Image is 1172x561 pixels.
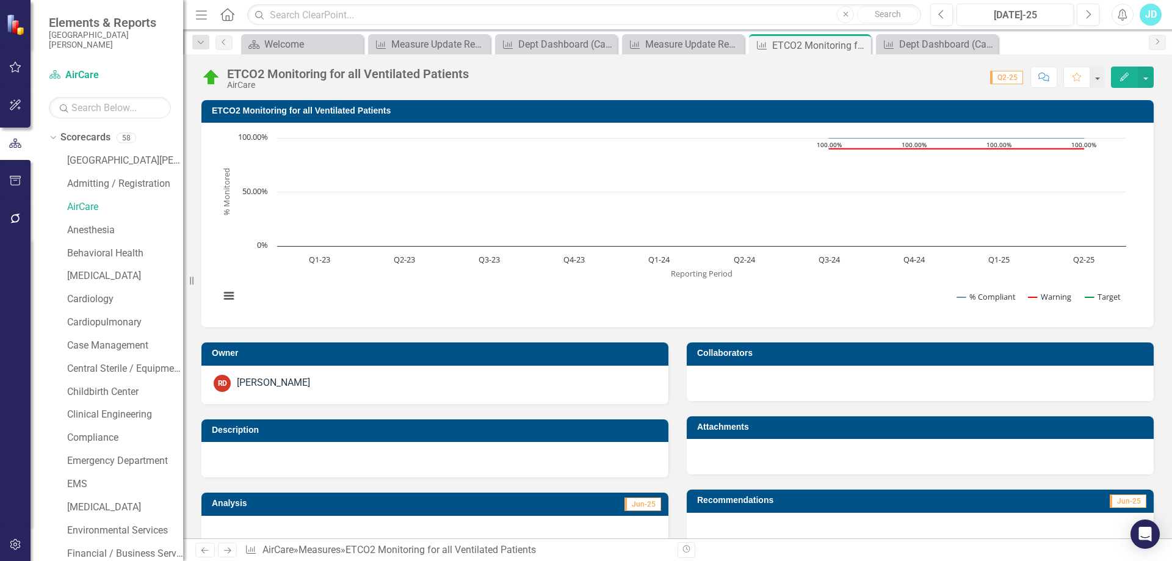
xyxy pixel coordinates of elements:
text: 100.00% [1071,140,1096,149]
h3: ETCO2 Monitoring for all Ventilated Patients [212,106,1148,115]
div: Measure Update Report [645,37,741,52]
h3: Owner [212,349,662,358]
button: Search [857,6,918,23]
a: AirCare [67,200,183,214]
div: Dept Dashboard (Case Management) - IM's will be given to all MCR recipients [DATE] prior to disch... [518,37,614,52]
button: Show Target [1085,291,1121,302]
a: Anesthesia [67,223,183,237]
text: 0% [257,239,268,250]
a: [MEDICAL_DATA] [67,269,183,283]
text: Q1-24 [648,254,670,265]
text: Q1-25 [988,254,1010,265]
a: Measure Update Report [371,37,487,52]
div: ETCO2 Monitoring for all Ventilated Patients [772,38,868,53]
div: ETCO2 Monitoring for all Ventilated Patients [345,544,536,556]
a: Cardiopulmonary [67,316,183,330]
div: Dept Dashboard (Case Management) - MOON will be given to MCR beneficiaries as required. [899,37,995,52]
div: RD [214,375,231,392]
span: Jun-25 [624,498,661,511]
a: Behavioral Health [67,247,183,261]
a: Cardiology [67,292,183,306]
svg: Interactive chart [214,132,1132,315]
text: Q1-23 [309,254,330,265]
text: 100.00% [902,140,927,149]
a: Environmental Services [67,524,183,538]
a: Emergency Department [67,454,183,468]
input: Search Below... [49,97,171,118]
div: Measure Update Report [391,37,487,52]
text: Q4-24 [903,254,925,265]
a: Measures [298,544,341,556]
a: AirCare [49,68,171,82]
text: Q2-24 [734,254,756,265]
a: AirCare [262,544,294,556]
text: 100.00% [986,140,1011,149]
div: ETCO2 Monitoring for all Ventilated Patients [227,67,469,81]
div: Welcome [264,37,360,52]
h3: Recommendations [697,496,999,505]
a: Financial / Business Services [67,547,183,561]
button: [DATE]-25 [957,4,1074,26]
a: [GEOGRAPHIC_DATA][PERSON_NAME] [67,154,183,168]
text: Q3-23 [479,254,500,265]
a: Compliance [67,431,183,445]
a: Central Sterile / Equipment Distribution [67,362,183,376]
g: Target, line 3 of 3 with 10 data points. [320,136,1087,140]
text: 100.00% [817,140,842,149]
button: View chart menu, Chart [220,288,237,305]
div: [DATE]-25 [961,8,1069,23]
img: On Target [201,68,221,87]
a: Dept Dashboard (Case Management) - MOON will be given to MCR beneficiaries as required. [879,37,995,52]
text: Q2-25 [1073,254,1094,265]
text: Q2-23 [394,254,415,265]
div: AirCare [227,81,469,90]
small: [GEOGRAPHIC_DATA][PERSON_NAME] [49,30,171,50]
a: [MEDICAL_DATA] [67,501,183,515]
text: Q4-23 [563,254,585,265]
img: ClearPoint Strategy [6,14,27,35]
a: Scorecards [60,131,110,145]
h3: Collaborators [697,349,1148,358]
span: Search [875,9,901,19]
div: 58 [117,132,136,143]
span: Jun-25 [1110,494,1146,508]
div: [PERSON_NAME] [237,376,310,390]
a: Childbirth Center [67,385,183,399]
a: Dept Dashboard (Case Management) - IM's will be given to all MCR recipients [DATE] prior to disch... [498,37,614,52]
h3: Analysis [212,499,429,508]
button: Show Warning [1029,291,1072,302]
text: 100.00% [238,131,268,142]
a: EMS [67,477,183,491]
h3: Description [212,425,662,435]
a: Case Management [67,339,183,353]
a: Welcome [244,37,360,52]
div: Open Intercom Messenger [1130,519,1160,549]
a: Measure Update Report [625,37,741,52]
div: Chart. Highcharts interactive chart. [214,132,1141,315]
a: Admitting / Registration [67,177,183,191]
button: Show % Compliant [957,291,1016,302]
div: » » [245,543,668,557]
span: Elements & Reports [49,15,171,30]
span: Q2-25 [990,71,1023,84]
a: Clinical Engineering [67,408,183,422]
button: JD [1140,4,1162,26]
text: Q3-24 [819,254,841,265]
text: Reporting Period [671,268,733,279]
h3: Attachments [697,422,1148,432]
input: Search ClearPoint... [247,4,921,26]
text: 50.00% [242,186,268,197]
text: % Monitored [221,168,232,216]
